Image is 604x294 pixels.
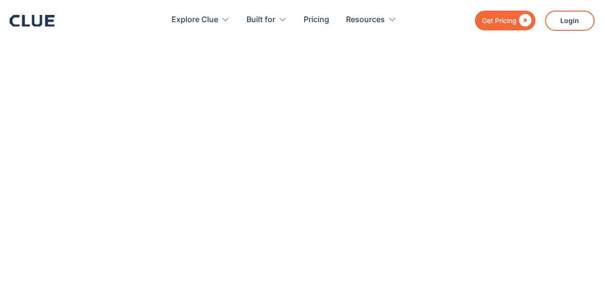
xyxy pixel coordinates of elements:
[172,5,230,35] div: Explore Clue
[482,14,517,26] div: Get Pricing
[172,5,218,35] div: Explore Clue
[475,11,535,30] a: Get Pricing
[346,5,396,35] div: Resources
[247,5,275,35] div: Built for
[517,14,531,26] div: 
[304,5,329,35] a: Pricing
[545,11,594,31] a: Login
[346,5,385,35] div: Resources
[247,5,287,35] div: Built for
